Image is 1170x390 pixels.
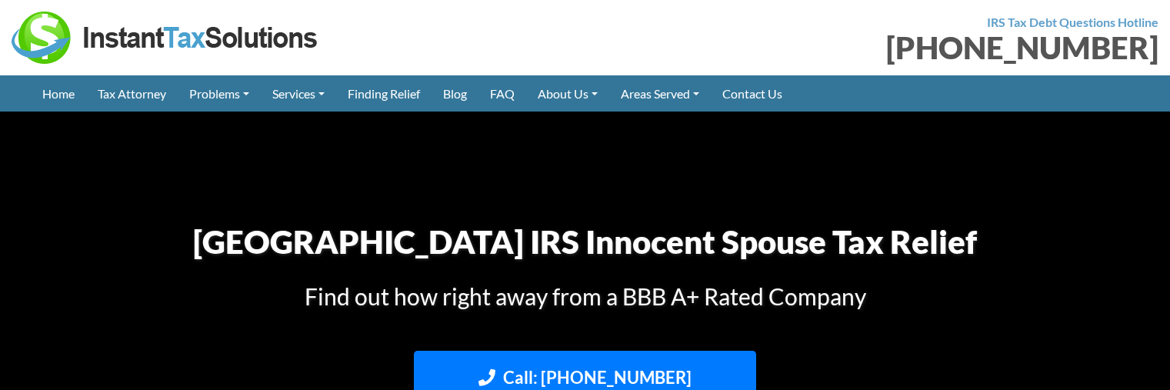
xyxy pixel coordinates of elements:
a: Blog [432,75,478,112]
a: Finding Relief [336,75,432,112]
a: Contact Us [711,75,794,112]
a: FAQ [478,75,526,112]
div: [PHONE_NUMBER] [597,32,1159,63]
img: Instant Tax Solutions Logo [12,12,319,64]
a: Services [261,75,336,112]
a: About Us [526,75,609,112]
h1: [GEOGRAPHIC_DATA] IRS Innocent Spouse Tax Relief [158,219,1012,265]
a: Areas Served [609,75,711,112]
strong: IRS Tax Debt Questions Hotline [987,15,1158,29]
a: Problems [178,75,261,112]
a: Home [31,75,86,112]
a: Tax Attorney [86,75,178,112]
h3: Find out how right away from a BBB A+ Rated Company [158,280,1012,312]
a: Instant Tax Solutions Logo [12,28,319,43]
